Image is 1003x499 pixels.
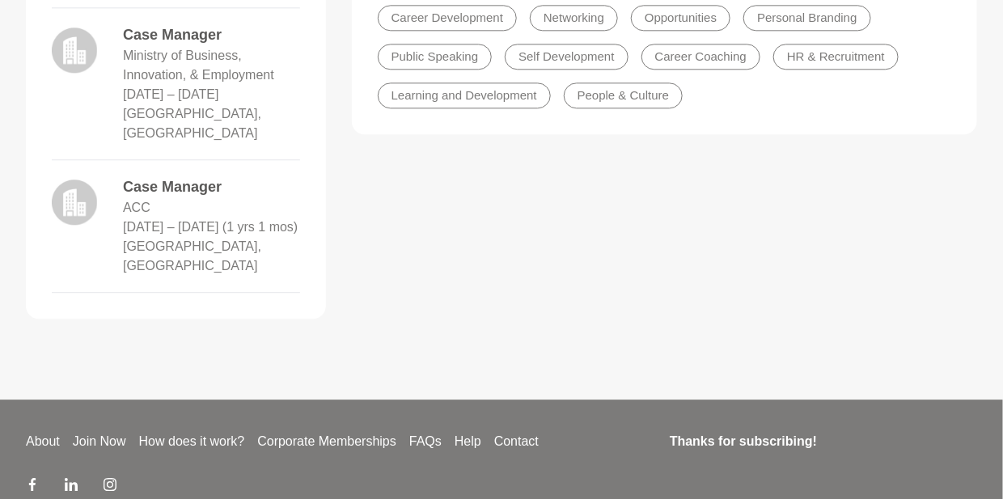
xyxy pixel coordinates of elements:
[123,104,300,143] dd: [GEOGRAPHIC_DATA], [GEOGRAPHIC_DATA]
[19,432,66,451] a: About
[66,432,133,451] a: Join Now
[123,46,300,85] dd: Ministry of Business, Innovation, & Employment
[123,176,300,198] dd: Case Manager
[670,432,967,451] h4: Thanks for subscribing!
[52,27,97,73] img: logo
[251,432,403,451] a: Corporate Memberships
[403,432,448,451] a: FAQs
[123,237,300,276] dd: [GEOGRAPHIC_DATA], [GEOGRAPHIC_DATA]
[65,477,78,497] a: LinkedIn
[123,218,298,237] dd: July 2019 – August 2020 (1 yrs 1 mos)
[488,432,545,451] a: Contact
[123,198,150,218] dd: ACC
[52,180,97,225] img: logo
[104,477,116,497] a: Instagram
[26,477,39,497] a: Facebook
[123,87,219,101] time: [DATE] – [DATE]
[448,432,488,451] a: Help
[133,432,252,451] a: How does it work?
[123,220,298,234] time: [DATE] – [DATE] (1 yrs 1 mos)
[123,85,219,104] dd: September 2020 – July 2021
[123,24,300,46] dd: Case Manager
